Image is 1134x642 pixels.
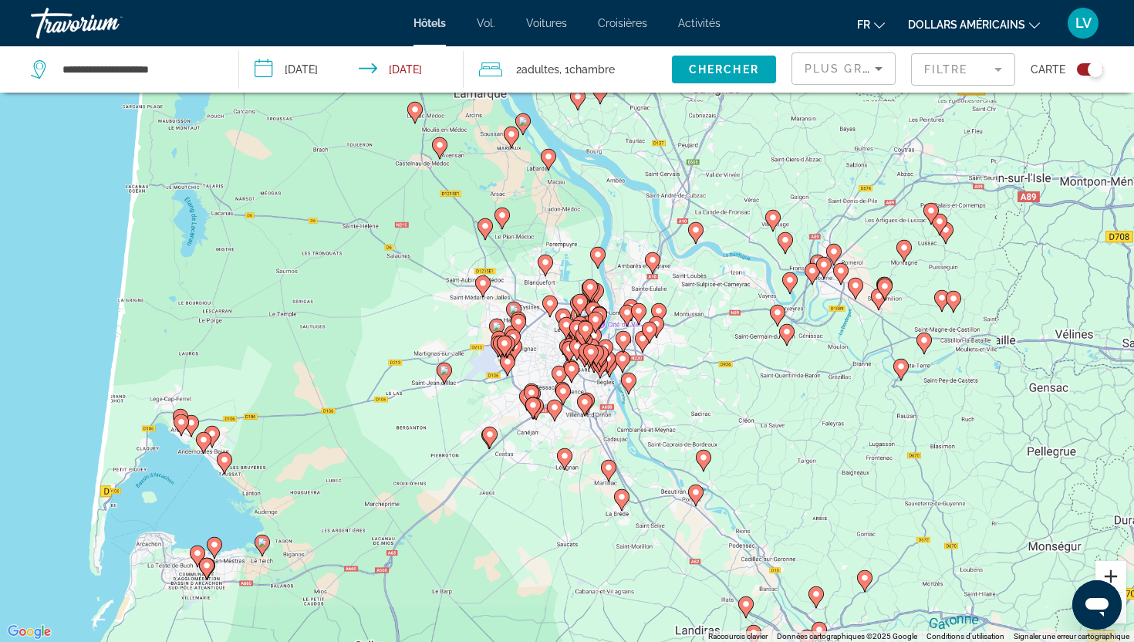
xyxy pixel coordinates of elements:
[908,19,1025,31] font: dollars américains
[911,52,1015,86] button: Filter
[708,631,768,642] button: Raccourcis clavier
[672,56,776,83] button: Chercher
[4,622,55,642] img: Google
[464,46,672,93] button: Travelers: 2 adults, 0 children
[1031,59,1065,80] span: Carte
[689,63,759,76] span: Chercher
[805,63,989,75] span: Plus grandes économies
[559,59,615,80] span: , 1
[1075,15,1092,31] font: LV
[1095,561,1126,592] button: Zoom avant
[239,46,463,93] button: Check-in date: Sep 26, 2025 Check-out date: Sep 28, 2025
[569,63,615,76] span: Chambre
[857,19,870,31] font: fr
[1065,63,1103,76] button: Toggle map
[678,17,721,29] a: Activités
[857,13,885,35] button: Changer de langue
[805,59,883,78] mat-select: Sort by
[777,632,917,640] span: Données cartographiques ©2025 Google
[926,632,1004,640] a: Conditions d'utilisation (s'ouvre dans un nouvel onglet)
[1014,632,1129,640] a: Signaler une erreur cartographique
[31,3,185,43] a: Travorium
[1072,580,1122,630] iframe: Bouton de lancement de la fenêtre de messagerie, conversation en cours
[521,63,559,76] span: Adultes
[4,622,55,642] a: Ouvrir cette zone dans Google Maps (dans une nouvelle fenêtre)
[1063,7,1103,39] button: Menu utilisateur
[908,13,1040,35] button: Changer de devise
[598,17,647,29] a: Croisières
[413,17,446,29] a: Hôtels
[477,17,495,29] a: Vol.
[526,17,567,29] a: Voitures
[516,59,559,80] span: 2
